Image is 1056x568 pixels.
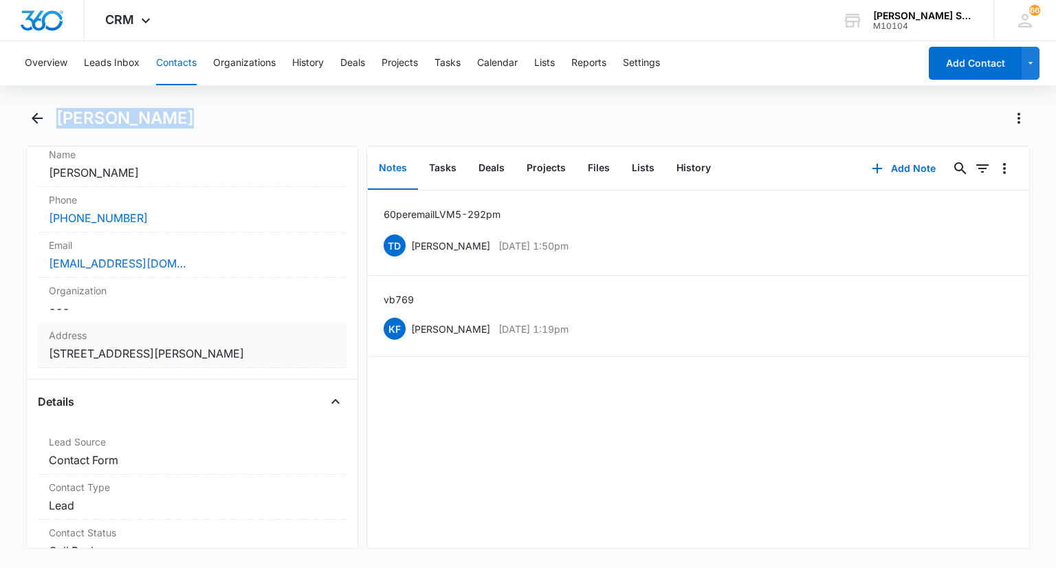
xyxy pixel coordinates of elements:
div: notifications count [1029,5,1040,16]
p: vb7 69 [384,292,414,307]
button: Settings [623,41,660,85]
button: Close [324,391,346,413]
dd: [PERSON_NAME] [49,164,335,181]
button: Back [26,107,47,129]
div: Phone[PHONE_NUMBER] [38,187,346,232]
button: Reports [571,41,606,85]
button: Filters [971,157,993,179]
button: Actions [1008,107,1030,129]
div: Contact TypeLead [38,474,346,520]
button: Add Contact [929,47,1022,80]
dd: Contact Form [49,452,335,468]
div: account id [873,21,973,31]
div: Address[STREET_ADDRESS][PERSON_NAME] [38,323,346,368]
button: Lists [621,147,665,190]
div: Contact StatusCall Back [38,520,346,565]
button: Overview [25,41,67,85]
label: Contact Type [49,480,335,494]
p: 60 per email LVM 5-29 2pm [384,207,500,221]
span: KF [384,318,406,340]
button: Leads Inbox [84,41,140,85]
button: History [292,41,324,85]
div: account name [873,10,973,21]
button: Organizations [213,41,276,85]
h1: [PERSON_NAME] [56,108,194,129]
p: [DATE] 1:50pm [498,239,569,253]
button: Calendar [477,41,518,85]
dd: Call Back [49,543,335,559]
button: Deals [467,147,516,190]
a: [EMAIL_ADDRESS][DOMAIN_NAME] [49,255,186,272]
p: [DATE] 1:19pm [498,322,569,336]
div: Email[EMAIL_ADDRESS][DOMAIN_NAME] [38,232,346,278]
button: Projects [382,41,418,85]
button: Projects [516,147,577,190]
label: Lead Source [49,435,335,449]
button: Add Note [858,152,949,185]
button: Overflow Menu [993,157,1015,179]
span: 66 [1029,5,1040,16]
button: Files [577,147,621,190]
span: CRM [105,12,134,27]
p: [PERSON_NAME] [411,239,490,253]
button: Contacts [156,41,197,85]
button: Search... [949,157,971,179]
div: Lead SourceContact Form [38,429,346,474]
button: Notes [368,147,418,190]
label: Email [49,238,335,252]
dd: --- [49,301,335,317]
h4: Details [38,393,74,410]
button: Lists [534,41,555,85]
label: Organization [49,283,335,298]
label: Name [49,147,335,162]
span: TD [384,234,406,256]
dd: Lead [49,497,335,514]
label: Address [49,328,335,342]
button: Deals [340,41,365,85]
p: [PERSON_NAME] [411,322,490,336]
div: Organization--- [38,278,346,323]
a: [PHONE_NUMBER] [49,210,148,226]
dd: [STREET_ADDRESS][PERSON_NAME] [49,345,335,362]
label: Phone [49,193,335,207]
button: Tasks [434,41,461,85]
div: Name[PERSON_NAME] [38,142,346,187]
button: History [665,147,722,190]
label: Contact Status [49,525,335,540]
button: Tasks [418,147,467,190]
